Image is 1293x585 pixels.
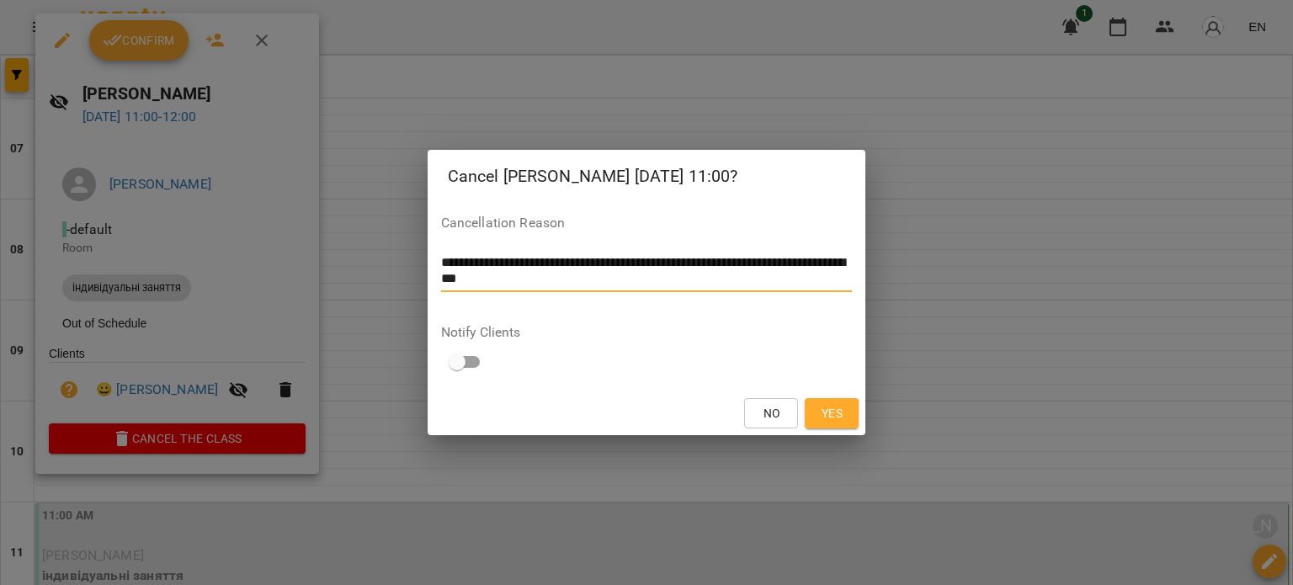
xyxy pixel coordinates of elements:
[822,403,843,423] span: Yes
[441,326,853,339] label: Notify Clients
[441,216,853,230] label: Cancellation Reason
[805,398,859,428] button: Yes
[448,163,846,189] h2: Cancel [PERSON_NAME] [DATE] 11:00?
[764,403,780,423] span: No
[744,398,798,428] button: No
